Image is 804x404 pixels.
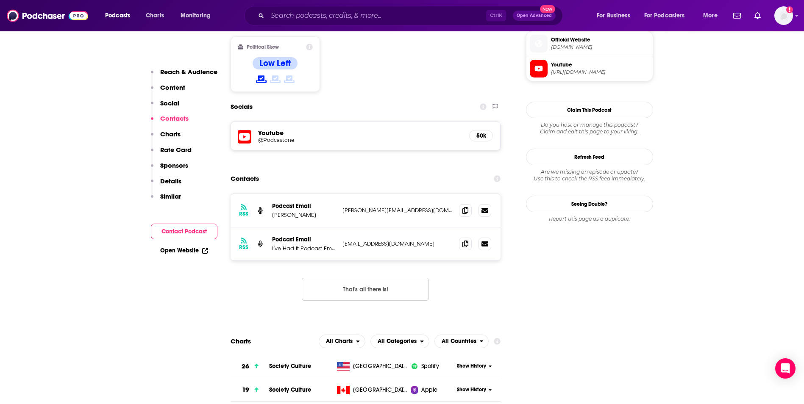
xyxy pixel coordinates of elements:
[774,6,793,25] button: Show profile menu
[411,386,454,394] a: Apple
[272,236,336,243] p: Podcast Email
[334,386,411,394] a: [GEOGRAPHIC_DATA]
[160,114,189,122] p: Contacts
[247,44,279,50] h2: Political Skew
[258,129,463,137] h5: Youtube
[175,9,222,22] button: open menu
[151,192,181,208] button: Similar
[597,10,630,22] span: For Business
[411,363,418,370] img: iconImage
[517,14,552,18] span: Open Advanced
[526,196,653,212] a: Seeing Double?
[160,247,208,254] a: Open Website
[378,338,417,344] span: All Categories
[231,171,259,187] h2: Contacts
[302,278,429,301] button: Nothing here.
[639,9,697,22] button: open menu
[151,146,192,161] button: Rate Card
[342,207,453,214] p: [PERSON_NAME][EMAIL_ADDRESS][DOMAIN_NAME]
[434,335,489,348] h2: Countries
[486,10,506,21] span: Ctrl K
[644,10,685,22] span: For Podcasters
[242,385,249,395] h3: 19
[151,177,181,193] button: Details
[140,9,169,22] a: Charts
[697,9,728,22] button: open menu
[7,8,88,24] img: Podchaser - Follow, Share and Rate Podcasts
[151,83,185,99] button: Content
[530,35,649,53] a: Official Website[DOMAIN_NAME]
[239,210,248,217] h3: RSS
[269,362,311,370] a: Society Culture
[231,355,269,378] a: 26
[370,335,429,348] h2: Categories
[526,102,653,118] button: Claim This Podcast
[160,83,185,91] p: Content
[774,6,793,25] span: Logged in as ereardon
[774,6,793,25] img: User Profile
[272,245,336,252] p: I’ve Had It Podcast Email
[252,6,571,25] div: Search podcasts, credits, & more...
[151,68,217,83] button: Reach & Audience
[454,362,495,370] button: Show History
[342,240,453,247] p: [EMAIL_ADDRESS][DOMAIN_NAME]
[457,362,486,370] span: Show History
[526,149,653,165] button: Refresh Feed
[326,338,353,344] span: All Charts
[242,362,249,371] h3: 26
[775,358,796,379] div: Open Intercom Messenger
[353,386,408,394] span: Canada
[267,9,486,22] input: Search podcasts, credits, & more...
[551,36,649,44] span: Official Website
[151,130,181,146] button: Charts
[160,68,217,76] p: Reach & Audience
[540,5,555,13] span: New
[476,132,486,139] h5: 50k
[442,338,476,344] span: All Countries
[319,335,365,348] h2: Platforms
[105,10,130,22] span: Podcasts
[272,211,336,219] p: [PERSON_NAME]
[730,8,744,23] a: Show notifications dropdown
[231,378,269,401] a: 19
[421,362,439,371] span: Spotify
[786,6,793,13] svg: Add a profile image
[269,386,311,393] a: Society Culture
[151,114,189,130] button: Contacts
[751,8,764,23] a: Show notifications dropdown
[160,161,188,169] p: Sponsors
[353,362,408,371] span: United States
[421,386,437,394] span: Apple
[454,386,495,393] button: Show History
[160,146,192,154] p: Rate Card
[259,58,291,69] h4: Low Left
[703,10,718,22] span: More
[231,337,251,345] h2: Charts
[146,10,164,22] span: Charts
[151,161,188,177] button: Sponsors
[551,69,649,75] span: https://www.youtube.com/@Podcastone
[530,60,649,77] a: YouTube[URL][DOMAIN_NAME]
[551,44,649,50] span: ivehaditpodcast.com
[526,122,653,128] span: Do you host or manage this podcast?
[434,335,489,348] button: open menu
[160,192,181,200] p: Similar
[513,11,556,21] button: Open AdvancedNew
[239,244,248,251] h3: RSS
[591,9,641,22] button: open menu
[258,137,394,143] h5: @Podcastone
[258,137,463,143] a: @Podcastone
[231,99,253,115] h2: Socials
[551,61,649,69] span: YouTube
[334,362,411,371] a: [GEOGRAPHIC_DATA]
[526,216,653,222] div: Report this page as a duplicate.
[151,224,217,239] button: Contact Podcast
[151,99,179,115] button: Social
[181,10,211,22] span: Monitoring
[160,177,181,185] p: Details
[370,335,429,348] button: open menu
[160,99,179,107] p: Social
[99,9,141,22] button: open menu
